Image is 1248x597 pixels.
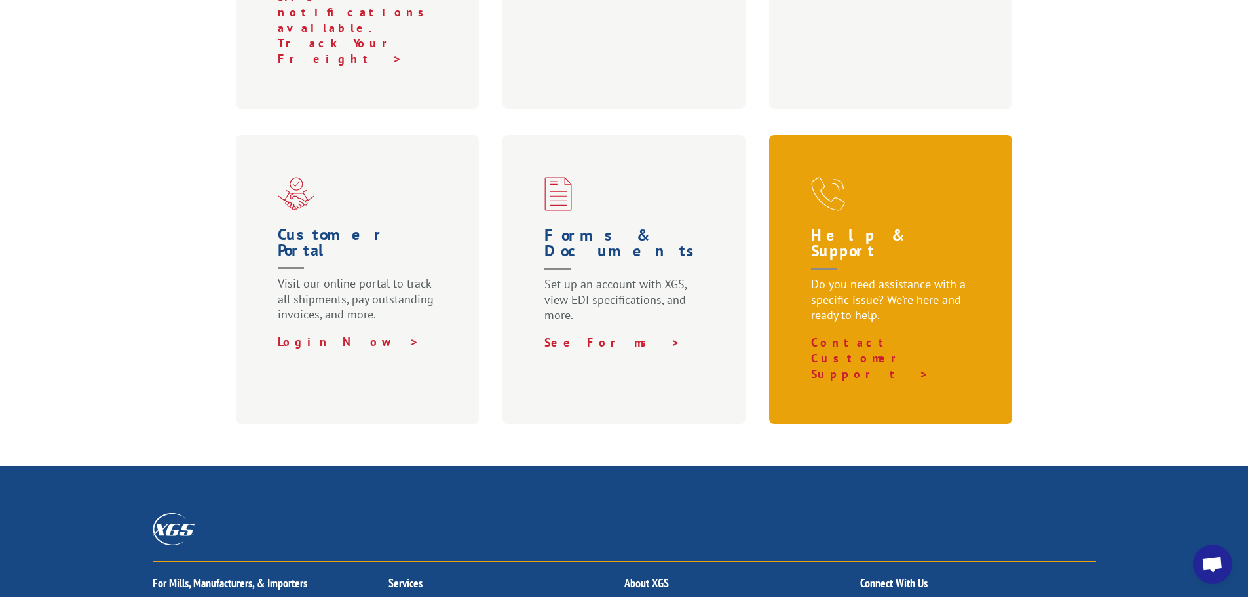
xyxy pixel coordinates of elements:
[278,227,443,276] h1: Customer Portal
[544,277,709,335] p: Set up an account with XGS, view EDI specifications, and more.
[278,334,419,349] a: Login Now >
[544,177,572,211] img: xgs-icon-credit-financing-forms-red
[860,577,1096,596] h2: Connect With Us
[388,575,423,590] a: Services
[278,276,443,334] p: Visit our online portal to track all shipments, pay outstanding invoices, and more.
[544,335,681,350] a: See Forms >
[811,277,976,335] p: Do you need assistance with a specific issue? We’re here and ready to help.
[153,575,307,590] a: For Mills, Manufacturers, & Importers
[278,35,406,66] a: Track Your Freight >
[544,227,709,277] h1: Forms & Documents
[811,227,976,277] h1: Help & Support
[278,177,314,210] img: xgs-icon-partner-red (1)
[1193,545,1232,584] div: Open chat
[153,513,195,545] img: XGS_Logos_ALL_2024_All_White
[624,575,669,590] a: About XGS
[811,177,845,211] img: xgs-icon-help-and-support-red
[811,335,929,381] a: Contact Customer Support >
